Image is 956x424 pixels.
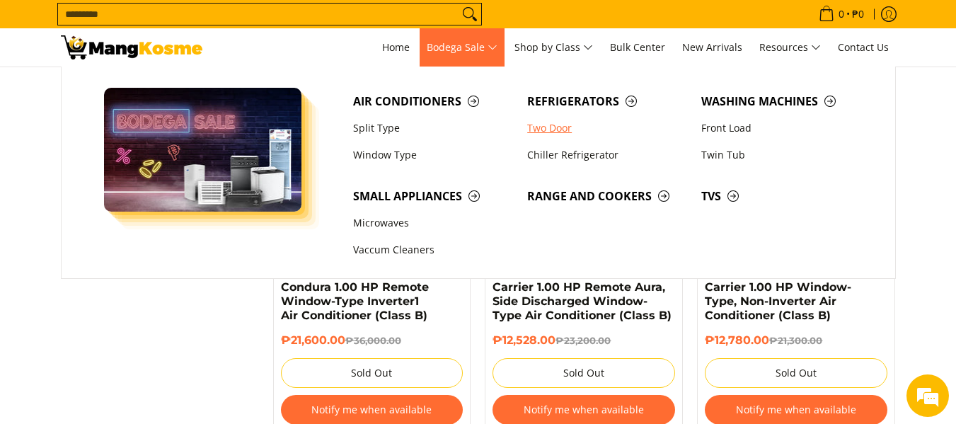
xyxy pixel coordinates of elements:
[838,40,889,54] span: Contact Us
[281,280,429,322] a: Condura 1.00 HP Remote Window-Type Inverter1 Air Conditioner (Class B)
[346,183,520,210] a: Small Appliances
[752,28,828,67] a: Resources
[701,188,861,205] span: TVs
[514,39,593,57] span: Shop by Class
[375,28,417,67] a: Home
[520,142,694,168] a: Chiller Refrigerator
[769,335,822,346] del: ₱21,300.00
[346,115,520,142] a: Split Type
[675,28,749,67] a: New Arrivals
[694,88,868,115] a: Washing Machines
[346,210,520,236] a: Microwaves
[694,115,868,142] a: Front Load
[353,188,513,205] span: Small Appliances
[281,333,463,348] h6: ₱21,600.00
[682,40,742,54] span: New Arrivals
[82,124,195,267] span: We're online!
[493,333,675,348] h6: ₱12,528.00
[520,183,694,210] a: Range and Cookers
[493,280,672,322] a: Carrier 1.00 HP Remote Aura, Side Discharged Window-Type Air Conditioner (Class B)
[217,28,896,67] nav: Main Menu
[507,28,600,67] a: Shop by Class
[527,188,687,205] span: Range and Cookers
[705,280,851,322] a: Carrier 1.00 HP Window-Type, Non-Inverter Air Conditioner (Class B)
[831,28,896,67] a: Contact Us
[555,335,611,346] del: ₱23,200.00
[281,358,463,388] button: Sold Out
[836,9,846,19] span: 0
[345,335,401,346] del: ₱36,000.00
[7,277,270,327] textarea: Type your message and hit 'Enter'
[232,7,266,41] div: Minimize live chat window
[701,93,861,110] span: Washing Machines
[493,358,675,388] button: Sold Out
[346,237,520,264] a: Vaccum Cleaners
[346,88,520,115] a: Air Conditioners
[353,93,513,110] span: Air Conditioners
[694,142,868,168] a: Twin Tub
[346,142,520,168] a: Window Type
[382,40,410,54] span: Home
[527,93,687,110] span: Refrigerators
[61,35,202,59] img: Class B Class B | Mang Kosme
[610,40,665,54] span: Bulk Center
[420,28,505,67] a: Bodega Sale
[427,39,497,57] span: Bodega Sale
[694,183,868,210] a: TVs
[74,79,238,98] div: Chat with us now
[104,88,302,212] img: Bodega Sale
[814,6,868,22] span: •
[520,115,694,142] a: Two Door
[520,88,694,115] a: Refrigerators
[459,4,481,25] button: Search
[603,28,672,67] a: Bulk Center
[705,358,887,388] button: Sold Out
[759,39,821,57] span: Resources
[705,333,887,348] h6: ₱12,780.00
[850,9,866,19] span: ₱0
